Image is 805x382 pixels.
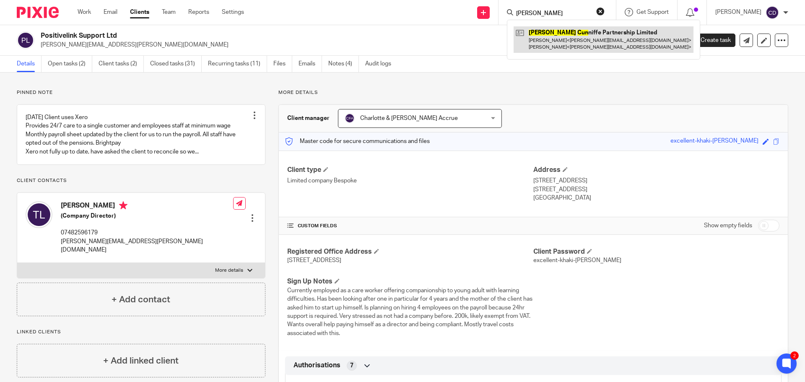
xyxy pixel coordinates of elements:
h4: Registered Office Address [287,247,533,256]
h2: Positivelink Support Ltd [41,31,548,40]
h3: Client manager [287,114,330,122]
p: Master code for secure communications and files [285,137,430,146]
a: Emails [299,56,322,72]
p: Client contacts [17,177,265,184]
button: Clear [596,7,605,16]
img: svg%3E [17,31,34,49]
input: Search [515,10,591,18]
a: Settings [222,8,244,16]
p: [PERSON_NAME] [715,8,761,16]
p: Limited company Bespoke [287,177,533,185]
a: Audit logs [365,56,397,72]
p: More details [215,267,243,274]
h4: CUSTOM FIELDS [287,223,533,229]
div: 2 [790,351,799,360]
a: Reports [188,8,209,16]
img: Pixie [17,7,59,18]
a: Team [162,8,176,16]
a: Open tasks (2) [48,56,92,72]
span: Authorisations [293,361,340,370]
p: Linked clients [17,329,265,335]
img: svg%3E [766,6,779,19]
p: 07482596179 [61,229,233,237]
span: excellent-khaki-[PERSON_NAME] [533,257,621,263]
a: Recurring tasks (11) [208,56,267,72]
a: Clients [130,8,149,16]
span: Charlotte & [PERSON_NAME] Accrue [360,115,458,121]
a: Closed tasks (31) [150,56,202,72]
a: Email [104,8,117,16]
div: excellent-khaki-[PERSON_NAME] [670,137,758,146]
p: [STREET_ADDRESS] [533,185,779,194]
a: Work [78,8,91,16]
p: [STREET_ADDRESS] [533,177,779,185]
p: [PERSON_NAME][EMAIL_ADDRESS][PERSON_NAME][DOMAIN_NAME] [61,237,233,255]
a: Client tasks (2) [99,56,144,72]
span: Get Support [636,9,669,15]
span: 7 [350,361,353,370]
a: Create task [687,34,735,47]
h4: + Add contact [112,293,170,306]
p: Pinned note [17,89,265,96]
a: Files [273,56,292,72]
h4: Sign Up Notes [287,277,533,286]
p: [PERSON_NAME][EMAIL_ADDRESS][PERSON_NAME][DOMAIN_NAME] [41,41,674,49]
h4: Client Password [533,247,779,256]
h4: [PERSON_NAME] [61,201,233,212]
i: Primary [119,201,127,210]
p: [GEOGRAPHIC_DATA] [533,194,779,202]
h4: Client type [287,166,533,174]
span: [STREET_ADDRESS] [287,257,341,263]
h4: + Add linked client [103,354,179,367]
img: svg%3E [26,201,52,228]
a: Details [17,56,42,72]
p: More details [278,89,788,96]
h5: (Company Director) [61,212,233,220]
span: Currently employed as a care worker offering companionship to young adult with learning difficult... [287,288,532,336]
img: svg%3E [345,113,355,123]
label: Show empty fields [704,221,752,230]
h4: Address [533,166,779,174]
a: Notes (4) [328,56,359,72]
